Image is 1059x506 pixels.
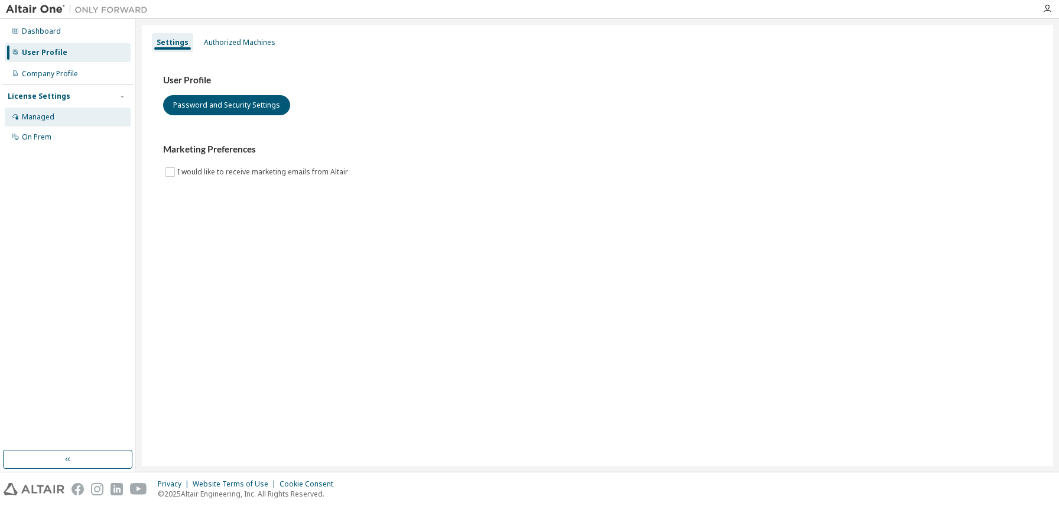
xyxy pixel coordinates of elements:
div: Company Profile [22,69,78,79]
img: altair_logo.svg [4,483,64,495]
div: Website Terms of Use [193,479,280,489]
p: © 2025 Altair Engineering, Inc. All Rights Reserved. [158,489,340,499]
img: instagram.svg [91,483,103,495]
button: Password and Security Settings [163,95,290,115]
h3: Marketing Preferences [163,144,1032,155]
img: Altair One [6,4,154,15]
img: linkedin.svg [111,483,123,495]
div: Managed [22,112,54,122]
div: Cookie Consent [280,479,340,489]
div: Settings [157,38,189,47]
div: User Profile [22,48,67,57]
div: On Prem [22,132,51,142]
h3: User Profile [163,74,1032,86]
img: youtube.svg [130,483,147,495]
div: License Settings [8,92,70,101]
label: I would like to receive marketing emails from Altair [177,165,350,179]
div: Privacy [158,479,193,489]
div: Dashboard [22,27,61,36]
div: Authorized Machines [204,38,275,47]
img: facebook.svg [72,483,84,495]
